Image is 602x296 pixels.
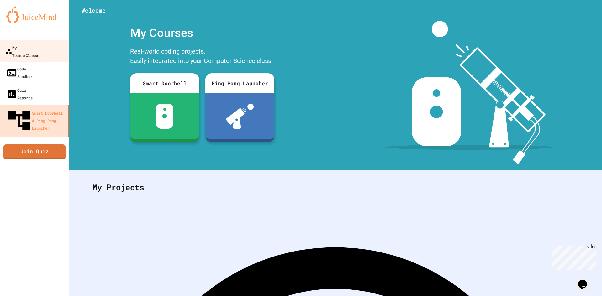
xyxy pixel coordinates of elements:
[6,108,65,133] div: Smart Doorbell & Ping Pong Launcher
[385,21,553,164] img: banner-image-my-projects.png
[86,175,585,200] div: My Projects
[6,86,33,101] div: Quiz Reports
[3,3,43,40] div: Chat with us now!Close
[205,73,274,93] div: Ping Pong Launcher
[550,244,596,270] iframe: chat widget
[127,45,277,69] div: Real-world coding projects. Easily integrated into your Computer Science class.
[576,271,596,290] iframe: chat widget
[156,104,174,129] img: sdb-white.svg
[6,6,63,23] img: logo-orange.svg
[130,73,199,93] div: Smart Doorbell
[127,21,277,45] div: My Courses
[6,65,33,80] div: Code Sandbox
[3,144,66,159] a: Join Quiz
[226,104,254,129] img: ppl-with-ball.png
[5,44,41,59] div: My Teams/Classes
